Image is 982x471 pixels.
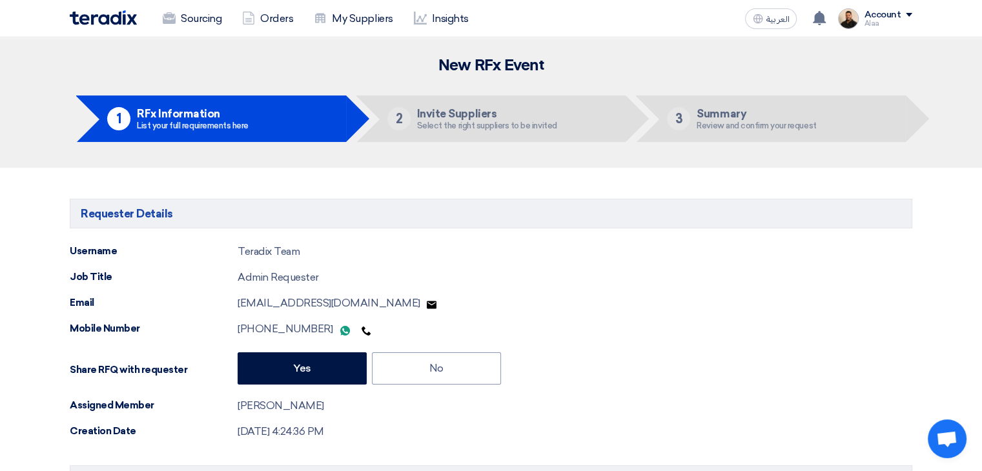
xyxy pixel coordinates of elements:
[417,121,557,130] div: Select the right suppliers to be invited
[70,424,238,439] div: Creation Date
[387,107,411,130] div: 2
[697,108,816,119] h5: Summary
[70,10,137,25] img: Teradix logo
[70,321,238,336] div: Mobile Number
[238,296,442,311] div: [EMAIL_ADDRESS][DOMAIN_NAME]
[70,244,238,259] div: Username
[70,398,238,413] div: Assigned Member
[864,20,912,27] div: Alaa
[303,5,403,33] a: My Suppliers
[417,108,557,119] h5: Invite Suppliers
[238,398,324,414] div: [PERSON_NAME]
[838,8,859,29] img: MAA_1717931611039.JPG
[766,15,789,24] span: العربية
[107,107,130,130] div: 1
[745,8,797,29] button: العربية
[70,270,238,285] div: Job Title
[70,57,912,75] h2: New RFx Event
[667,107,690,130] div: 3
[152,5,232,33] a: Sourcing
[70,199,912,228] h5: Requester Details
[928,419,967,458] div: Open chat
[238,244,300,259] div: Teradix Team
[238,352,367,385] label: Yes
[404,5,479,33] a: Insights
[238,424,324,439] div: [DATE] 4:24:36 PM
[238,321,376,337] div: [PHONE_NUMBER]
[137,121,249,130] div: List your full requirements here
[372,352,501,385] label: No
[238,270,319,285] div: Admin Requester
[137,108,249,119] h5: RFx Information
[697,121,816,130] div: Review and confirm your request
[70,296,238,310] div: Email
[70,363,238,377] div: Share RFQ with requester
[232,5,303,33] a: Orders
[864,10,901,21] div: Account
